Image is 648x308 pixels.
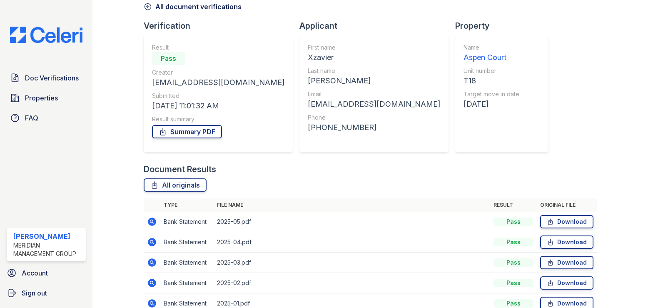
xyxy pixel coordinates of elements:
[493,218,533,226] div: Pass
[464,98,519,110] div: [DATE]
[464,90,519,98] div: Target move in date
[214,198,491,212] th: File name
[144,163,216,175] div: Document Results
[464,43,519,52] div: Name
[537,198,597,212] th: Original file
[540,276,593,290] a: Download
[152,77,284,88] div: [EMAIL_ADDRESS][DOMAIN_NAME]
[152,125,222,138] a: Summary PDF
[308,98,440,110] div: [EMAIL_ADDRESS][DOMAIN_NAME]
[214,273,491,293] td: 2025-02.pdf
[214,253,491,273] td: 2025-03.pdf
[144,178,207,192] a: All originals
[464,67,519,75] div: Unit number
[3,27,89,43] img: CE_Logo_Blue-a8612792a0a2168367f1c8372b55b34899dd931a85d93a1a3d3e32e68fde9ad4.png
[144,2,242,12] a: All document verifications
[540,215,593,228] a: Download
[214,232,491,253] td: 2025-04.pdf
[7,90,86,106] a: Properties
[152,92,284,100] div: Submitted
[493,299,533,308] div: Pass
[464,75,519,87] div: T18
[22,288,47,298] span: Sign out
[152,52,185,65] div: Pass
[152,100,284,112] div: [DATE] 11:01:32 AM
[144,20,299,32] div: Verification
[540,235,593,249] a: Download
[308,75,440,87] div: [PERSON_NAME]
[464,52,519,63] div: Aspen Court
[308,67,440,75] div: Last name
[152,115,284,123] div: Result summary
[3,285,89,301] a: Sign out
[308,122,440,133] div: [PHONE_NUMBER]
[25,93,58,103] span: Properties
[152,68,284,77] div: Creator
[308,90,440,98] div: Email
[308,43,440,52] div: First name
[540,256,593,269] a: Download
[22,268,48,278] span: Account
[152,43,284,52] div: Result
[160,212,214,232] td: Bank Statement
[455,20,555,32] div: Property
[7,70,86,86] a: Doc Verifications
[493,279,533,287] div: Pass
[490,198,537,212] th: Result
[7,110,86,126] a: FAQ
[3,265,89,281] a: Account
[308,113,440,122] div: Phone
[464,43,519,63] a: Name Aspen Court
[25,73,79,83] span: Doc Verifications
[214,212,491,232] td: 2025-05.pdf
[160,273,214,293] td: Bank Statement
[160,232,214,253] td: Bank Statement
[160,253,214,273] td: Bank Statement
[13,231,82,241] div: [PERSON_NAME]
[25,113,38,123] span: FAQ
[13,241,82,258] div: Meridian Management Group
[160,198,214,212] th: Type
[308,52,440,63] div: Xzavier
[493,238,533,246] div: Pass
[493,258,533,267] div: Pass
[299,20,455,32] div: Applicant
